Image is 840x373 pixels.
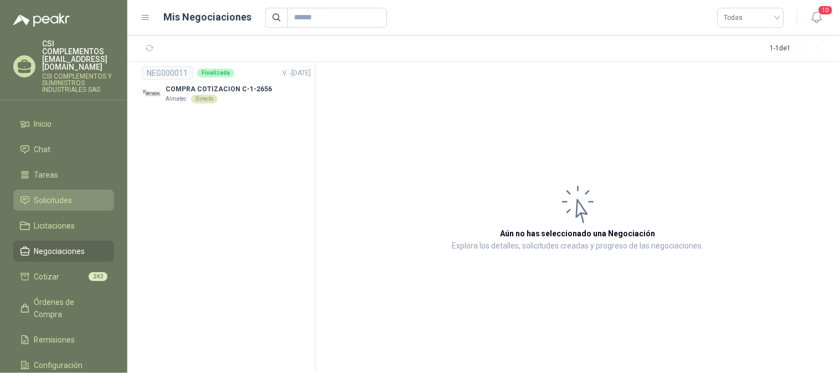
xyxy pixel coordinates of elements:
p: CSI COMPLEMENTOS Y SUMINISTROS INDUSTRIALES SAS [42,73,114,93]
p: CSI COMPLEMENTOS [EMAIL_ADDRESS][DOMAIN_NAME] [42,40,114,71]
p: Explora los detalles, solicitudes creadas y progreso de las negociaciones. [452,240,704,253]
span: Tareas [34,169,59,181]
img: Logo peakr [13,13,70,27]
p: Almatec [166,95,187,103]
span: Órdenes de Compra [34,296,104,320]
img: Company Logo [142,84,161,103]
a: Órdenes de Compra [13,292,114,325]
a: NEG000011FinalizadaV. -[DATE] Company LogoCOMPRA COTIZACION C-1-2656AlmatecDirecto [142,66,311,103]
div: Finalizada [197,69,234,77]
div: 1 - 1 de 1 [770,40,827,58]
a: Inicio [13,113,114,134]
a: Tareas [13,164,114,185]
span: 10 [818,5,833,15]
span: Remisiones [34,334,75,346]
a: Cotizar242 [13,266,114,287]
span: Cotizar [34,271,60,283]
a: Chat [13,139,114,160]
a: Solicitudes [13,190,114,211]
a: Negociaciones [13,241,114,262]
span: Negociaciones [34,245,85,257]
span: Licitaciones [34,220,75,232]
span: Chat [34,143,51,156]
h1: Mis Negociaciones [164,9,252,25]
span: Configuración [34,359,83,371]
span: Todas [724,9,777,26]
span: Inicio [34,118,52,130]
span: V. - [DATE] [282,69,311,77]
a: Licitaciones [13,215,114,236]
div: Directo [191,95,218,103]
span: 242 [89,272,107,281]
div: NEG000011 [142,66,193,80]
h3: Aún no has seleccionado una Negociación [500,227,656,240]
span: Solicitudes [34,194,73,206]
button: 10 [807,8,827,28]
p: COMPRA COTIZACION C-1-2656 [166,84,272,95]
a: Remisiones [13,329,114,350]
